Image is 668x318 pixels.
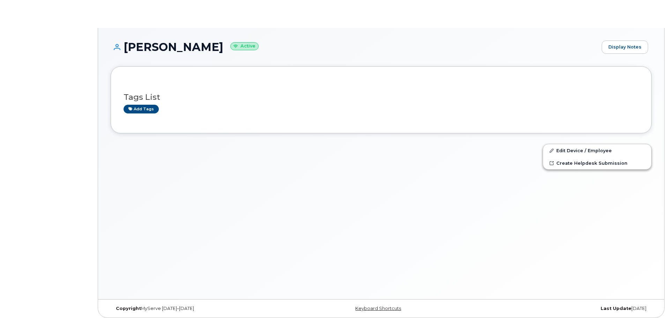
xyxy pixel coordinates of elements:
[124,93,639,102] h3: Tags List
[111,41,598,53] h1: [PERSON_NAME]
[602,40,648,54] a: Display Notes
[116,306,141,311] strong: Copyright
[355,306,401,311] a: Keyboard Shortcuts
[471,306,652,311] div: [DATE]
[601,306,631,311] strong: Last Update
[543,157,651,169] a: Create Helpdesk Submission
[111,306,291,311] div: MyServe [DATE]–[DATE]
[543,144,651,157] a: Edit Device / Employee
[124,105,159,113] a: Add tags
[230,42,259,50] small: Active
